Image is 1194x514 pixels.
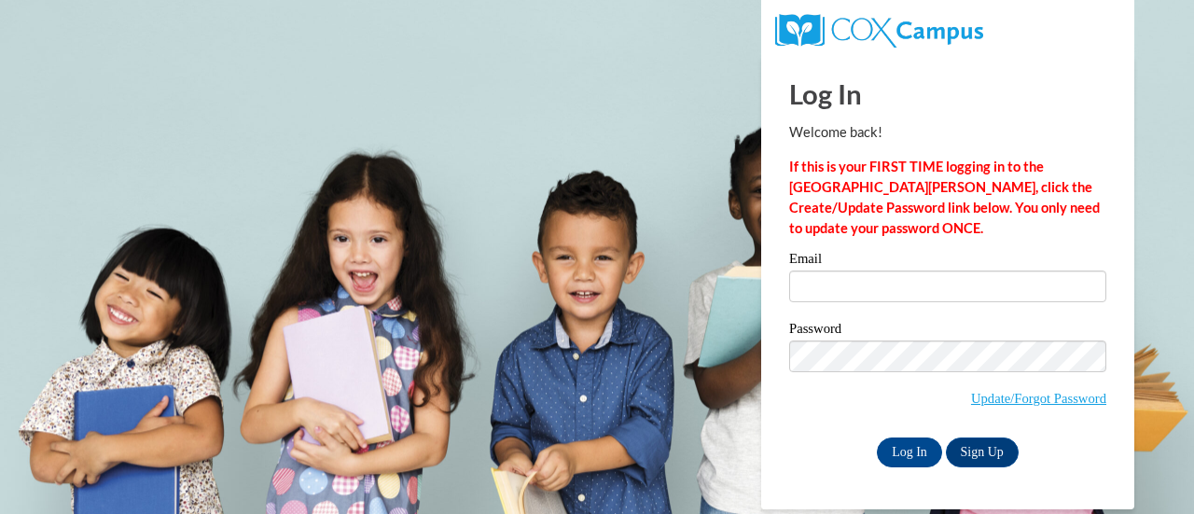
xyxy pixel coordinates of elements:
a: Update/Forgot Password [971,391,1106,406]
p: Welcome back! [789,122,1106,143]
label: Email [789,252,1106,271]
strong: If this is your FIRST TIME logging in to the [GEOGRAPHIC_DATA][PERSON_NAME], click the Create/Upd... [789,159,1100,236]
label: Password [789,322,1106,340]
input: Log In [877,438,942,467]
a: Sign Up [946,438,1019,467]
h1: Log In [789,75,1106,113]
img: COX Campus [775,14,983,48]
a: COX Campus [775,21,983,37]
